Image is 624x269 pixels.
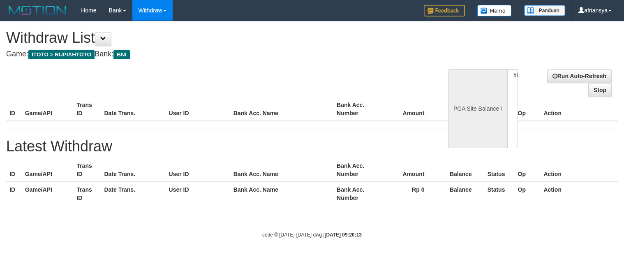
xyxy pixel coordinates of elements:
[515,182,541,205] th: Op
[6,30,408,46] h1: Withdraw List
[547,69,612,83] a: Run Auto-Refresh
[230,182,333,205] th: Bank Acc. Name
[325,232,362,238] strong: [DATE] 09:20:13
[385,158,437,182] th: Amount
[73,97,101,121] th: Trans ID
[6,138,618,155] h1: Latest Withdraw
[385,182,437,205] th: Rp 0
[515,97,541,121] th: Op
[6,4,69,16] img: MOTION_logo.png
[437,97,484,121] th: Balance
[437,182,484,205] th: Balance
[73,158,101,182] th: Trans ID
[101,158,165,182] th: Date Trans.
[333,182,385,205] th: Bank Acc. Number
[28,50,95,59] span: ITOTO > RUPIAHTOTO
[230,158,333,182] th: Bank Acc. Name
[484,182,515,205] th: Status
[540,182,618,205] th: Action
[6,50,408,58] h4: Game: Bank:
[448,69,507,148] div: PGA Site Balance /
[230,97,333,121] th: Bank Acc. Name
[484,158,515,182] th: Status
[524,5,565,16] img: panduan.png
[22,182,74,205] th: Game/API
[101,182,165,205] th: Date Trans.
[6,182,22,205] th: ID
[101,97,165,121] th: Date Trans.
[540,97,618,121] th: Action
[73,182,101,205] th: Trans ID
[588,83,612,97] a: Stop
[6,158,22,182] th: ID
[385,97,437,121] th: Amount
[22,158,74,182] th: Game/API
[424,5,465,16] img: Feedback.jpg
[6,97,22,121] th: ID
[515,158,541,182] th: Op
[166,182,230,205] th: User ID
[477,5,512,16] img: Button%20Memo.svg
[166,158,230,182] th: User ID
[333,158,385,182] th: Bank Acc. Number
[166,97,230,121] th: User ID
[113,50,129,59] span: BNI
[333,97,385,121] th: Bank Acc. Number
[22,97,74,121] th: Game/API
[262,232,362,238] small: code © [DATE]-[DATE] dwg |
[540,158,618,182] th: Action
[437,158,484,182] th: Balance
